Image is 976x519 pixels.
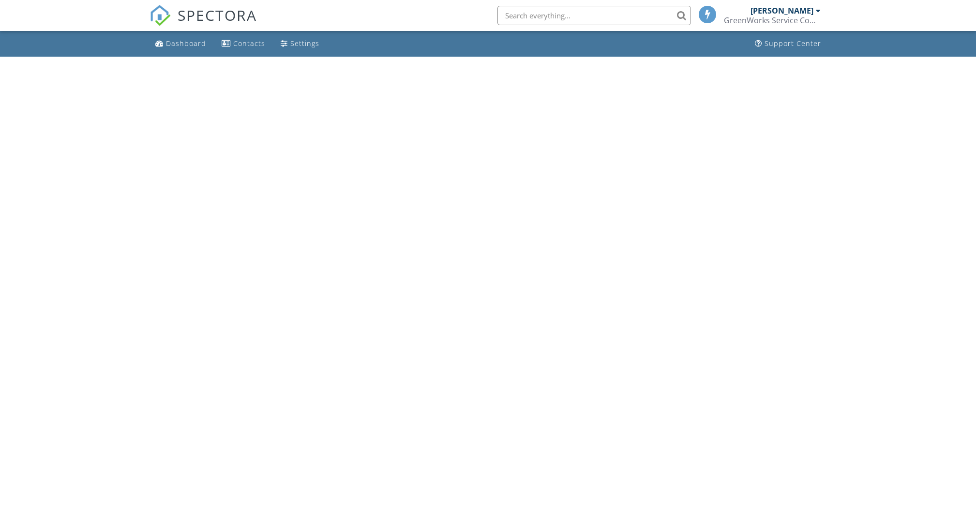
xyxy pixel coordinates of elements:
[178,5,257,25] span: SPECTORA
[765,39,821,48] div: Support Center
[218,35,269,53] a: Contacts
[150,5,171,26] img: The Best Home Inspection Software - Spectora
[277,35,323,53] a: Settings
[497,6,691,25] input: Search everything...
[724,15,821,25] div: GreenWorks Service Company
[290,39,319,48] div: Settings
[151,35,210,53] a: Dashboard
[751,35,825,53] a: Support Center
[166,39,206,48] div: Dashboard
[150,13,257,33] a: SPECTORA
[751,6,813,15] div: [PERSON_NAME]
[233,39,265,48] div: Contacts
